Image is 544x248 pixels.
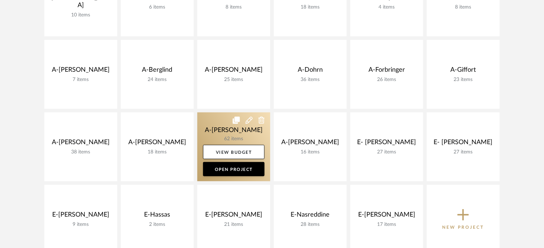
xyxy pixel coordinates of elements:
a: View Budget [203,145,264,159]
div: 8 items [203,4,264,10]
div: 10 items [50,12,112,18]
div: A-Berglind [127,66,188,77]
div: A-[PERSON_NAME] [203,66,264,77]
div: 8 items [432,4,494,10]
div: E-Hassas [127,211,188,222]
div: 28 items [280,222,341,228]
div: 7 items [50,77,112,83]
div: 36 items [280,77,341,83]
div: 6 items [127,4,188,10]
div: E-[PERSON_NAME] [356,211,417,222]
div: A-Forbringer [356,66,417,77]
div: A-[PERSON_NAME] [127,138,188,149]
div: 21 items [203,222,264,228]
p: New Project [442,224,484,231]
div: 2 items [127,222,188,228]
div: 38 items [50,149,112,155]
div: E-[PERSON_NAME] [203,211,264,222]
div: E- [PERSON_NAME] [432,138,494,149]
div: E-[PERSON_NAME] [50,211,112,222]
div: 16 items [280,149,341,155]
div: E- [PERSON_NAME] [356,138,417,149]
div: 9 items [50,222,112,228]
div: 24 items [127,77,188,83]
div: 26 items [356,77,417,83]
div: A-[PERSON_NAME] [50,138,112,149]
div: 17 items [356,222,417,228]
div: E-Nasreddine [280,211,341,222]
div: 18 items [127,149,188,155]
div: 25 items [203,77,264,83]
div: A-Dohrn [280,66,341,77]
div: 27 items [432,149,494,155]
div: 4 items [356,4,417,10]
div: 18 items [280,4,341,10]
div: 23 items [432,77,494,83]
div: 27 items [356,149,417,155]
div: A-Giffort [432,66,494,77]
a: Open Project [203,162,264,176]
div: A-[PERSON_NAME] [280,138,341,149]
div: A-[PERSON_NAME] [50,66,112,77]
